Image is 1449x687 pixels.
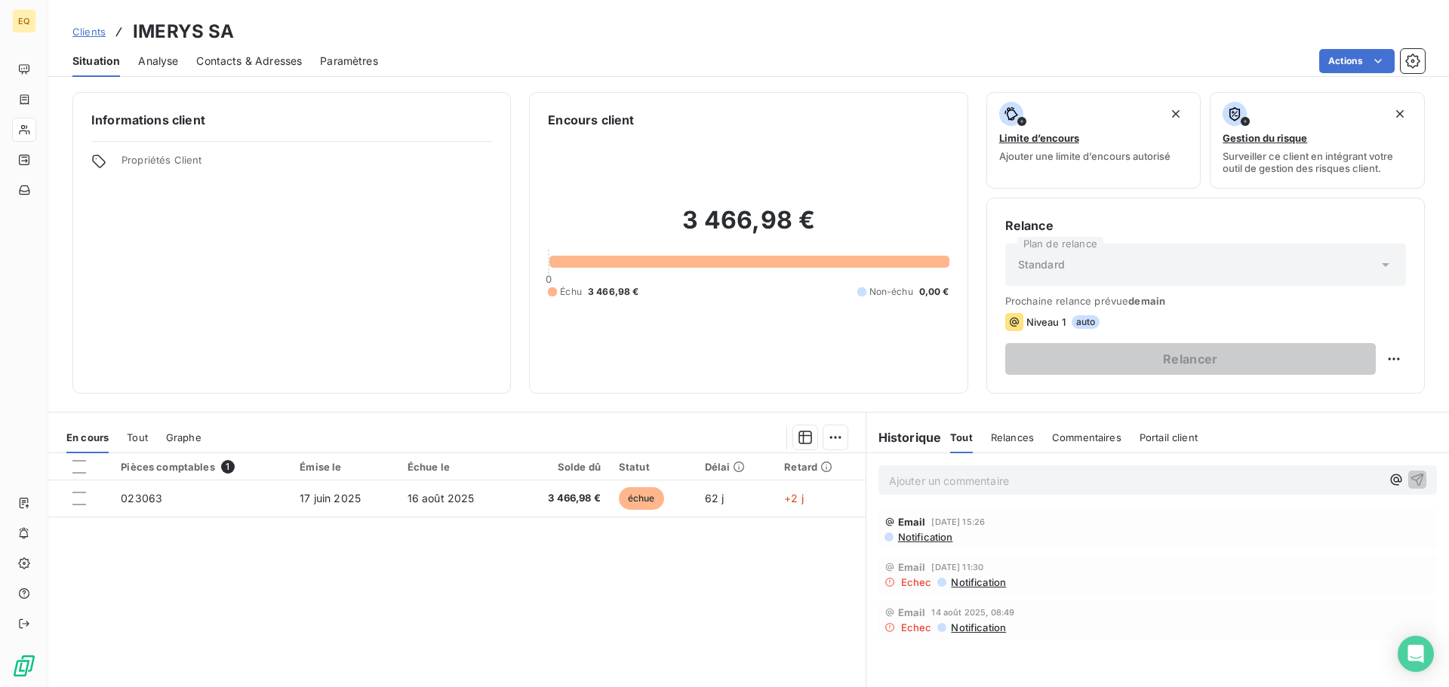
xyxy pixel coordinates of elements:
[931,563,983,572] span: [DATE] 11:30
[72,24,106,39] a: Clients
[1052,431,1121,443] span: Commentaires
[1223,132,1307,144] span: Gestion du risque
[548,111,634,129] h6: Encours client
[72,54,120,69] span: Situation
[949,576,1006,588] span: Notification
[138,54,178,69] span: Analyse
[1210,92,1425,189] button: Gestion du risqueSurveiller ce client en intégrant votre outil de gestion des risques client.
[221,460,235,474] span: 1
[986,92,1201,189] button: Limite d’encoursAjouter une limite d’encours autorisé
[999,132,1079,144] span: Limite d’encours
[122,154,492,175] span: Propriétés Client
[1223,150,1412,174] span: Surveiller ce client en intégrant votre outil de gestion des risques client.
[588,285,639,299] span: 3 466,98 €
[408,492,475,505] span: 16 août 2025
[949,621,1006,633] span: Notification
[300,492,361,505] span: 17 juin 2025
[1140,431,1198,443] span: Portail client
[320,54,378,69] span: Paramètres
[869,285,913,299] span: Non-échu
[560,285,582,299] span: Échu
[898,516,926,528] span: Email
[196,54,302,69] span: Contacts & Adresses
[901,621,932,633] span: Echec
[1005,216,1406,235] h6: Relance
[66,431,109,443] span: En cours
[1005,295,1406,307] span: Prochaine relance prévue
[523,491,601,506] span: 3 466,98 €
[619,487,664,510] span: échue
[133,18,234,45] h3: IMERYS SA
[931,517,985,526] span: [DATE] 15:26
[166,431,202,443] span: Graphe
[1005,343,1376,375] button: Relancer
[898,561,926,573] span: Email
[1398,636,1434,672] div: Open Intercom Messenger
[408,461,505,473] div: Échue le
[12,654,36,678] img: Logo LeanPay
[901,576,932,588] span: Echec
[931,608,1014,617] span: 14 août 2025, 08:49
[784,461,856,473] div: Retard
[72,26,106,38] span: Clients
[999,150,1171,162] span: Ajouter une limite d’encours autorisé
[1319,49,1395,73] button: Actions
[121,460,281,474] div: Pièces comptables
[619,461,687,473] div: Statut
[1018,257,1065,272] span: Standard
[91,111,492,129] h6: Informations client
[898,606,926,618] span: Email
[523,461,601,473] div: Solde dû
[12,9,36,33] div: EQ
[866,428,942,446] h6: Historique
[705,461,767,473] div: Délai
[784,492,804,505] span: +2 j
[919,285,949,299] span: 0,00 €
[1026,316,1066,328] span: Niveau 1
[546,273,552,285] span: 0
[121,492,162,505] span: 023063
[705,492,724,505] span: 62 j
[127,431,148,443] span: Tout
[991,431,1034,443] span: Relances
[1072,315,1100,329] span: auto
[1128,295,1165,307] span: demain
[897,531,953,543] span: Notification
[548,205,949,250] h2: 3 466,98 €
[300,461,389,473] div: Émise le
[950,431,973,443] span: Tout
